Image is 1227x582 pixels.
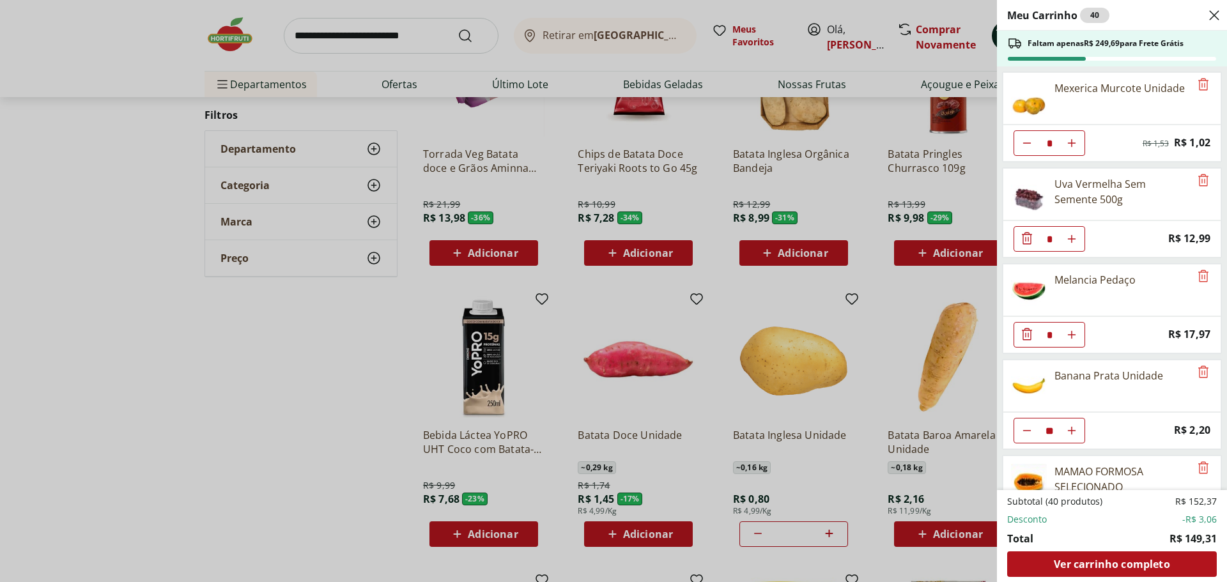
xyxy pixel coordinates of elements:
img: Principal [1011,176,1047,212]
button: Aumentar Quantidade [1059,322,1084,348]
div: Uva Vermelha Sem Semente 500g [1054,176,1190,207]
button: Diminuir Quantidade [1014,226,1040,252]
input: Quantidade Atual [1040,131,1059,155]
div: Mexerica Murcote Unidade [1054,80,1185,96]
span: Total [1007,531,1033,546]
div: Melancia Pedaço [1054,272,1136,287]
button: Aumentar Quantidade [1059,226,1084,252]
span: R$ 152,37 [1175,495,1217,508]
img: Principal [1011,80,1047,116]
button: Remove [1196,461,1211,476]
span: R$ 17,97 [1168,326,1210,343]
span: Ver carrinho completo [1054,559,1169,569]
input: Quantidade Atual [1040,227,1059,251]
button: Diminuir Quantidade [1014,322,1040,348]
span: R$ 149,31 [1169,531,1217,546]
button: Diminuir Quantidade [1014,418,1040,443]
button: Remove [1196,173,1211,188]
img: Banana Prata Unidade [1011,368,1047,404]
span: -R$ 3,06 [1182,513,1217,526]
h2: Meu Carrinho [1007,8,1109,23]
input: Quantidade Atual [1040,323,1059,347]
button: Aumentar Quantidade [1059,130,1084,156]
img: Mamão Formosa Selecionado [1011,464,1047,500]
button: Remove [1196,365,1211,380]
span: R$ 12,99 [1168,230,1210,247]
a: Ver carrinho completo [1007,551,1217,577]
div: 40 [1080,8,1109,23]
button: Remove [1196,77,1211,93]
span: Desconto [1007,513,1047,526]
div: Banana Prata Unidade [1054,368,1163,383]
button: Remove [1196,269,1211,284]
span: Faltam apenas R$ 249,69 para Frete Grátis [1028,38,1184,49]
img: Melancia Pedaço [1011,272,1047,308]
span: Subtotal (40 produtos) [1007,495,1102,508]
button: Aumentar Quantidade [1059,418,1084,443]
span: R$ 1,02 [1174,134,1210,151]
span: R$ 2,20 [1174,422,1210,439]
div: MAMAO FORMOSA SELECIONADO [1054,464,1190,494]
button: Diminuir Quantidade [1014,130,1040,156]
input: Quantidade Atual [1040,418,1059,443]
span: R$ 1,53 [1143,139,1169,149]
